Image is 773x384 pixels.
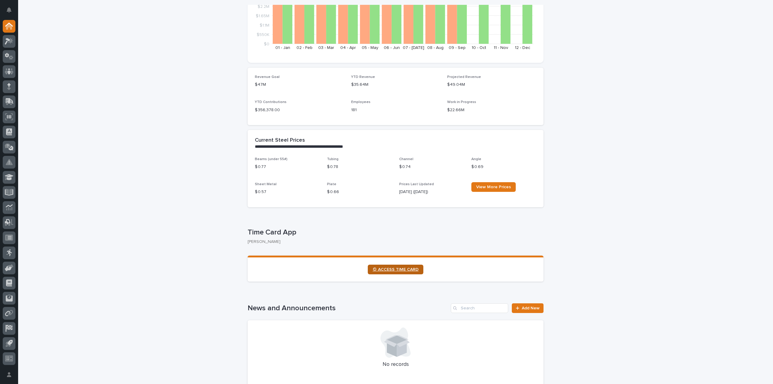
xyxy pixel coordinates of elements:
text: 10 - Oct [472,46,486,50]
p: Time Card App [248,228,541,237]
span: Prices Last Updated [399,182,434,186]
p: 181 [351,107,440,113]
span: Sheet Metal [255,182,277,186]
h1: News and Announcements [248,304,448,313]
p: $ 0.66 [327,189,392,195]
span: Add New [522,306,540,310]
span: Channel [399,157,413,161]
p: No records [255,361,536,368]
tspan: $550K [257,32,269,37]
p: $ 356,378.00 [255,107,344,113]
input: Search [451,303,508,313]
span: ⏲ ACCESS TIME CARD [373,267,419,272]
tspan: $1.65M [256,14,269,18]
text: 12 - Dec [515,46,530,50]
p: $ 0.74 [399,164,464,170]
span: Tubing [327,157,338,161]
text: 03 - Mar [318,46,334,50]
text: 02 - Feb [297,46,313,50]
p: $ 0.78 [327,164,392,170]
span: YTD Revenue [351,75,375,79]
tspan: $0 [264,42,269,46]
text: 08 - Aug [427,46,444,50]
span: Plate [327,182,336,186]
text: 01 - Jan [275,46,290,50]
p: $35.64M [351,82,440,88]
span: View More Prices [476,185,511,189]
button: Notifications [3,4,15,16]
text: 11 - Nov [494,46,508,50]
a: View More Prices [471,182,516,192]
text: 06 - Jun [384,46,400,50]
text: 05 - May [362,46,378,50]
text: 07 - [DATE] [403,46,424,50]
span: Work in Progress [447,100,476,104]
tspan: $1.1M [260,23,269,27]
span: Beams (under 55#) [255,157,287,161]
p: $ 0.77 [255,164,320,170]
p: $22.66M [447,107,536,113]
tspan: $2.2M [258,4,269,8]
span: YTD Contributions [255,100,287,104]
text: 09 - Sep [449,46,466,50]
h2: Current Steel Prices [255,137,305,144]
p: $ 0.69 [471,164,536,170]
div: Notifications [8,7,15,17]
span: Employees [351,100,370,104]
a: Add New [512,303,544,313]
text: 04 - Apr [340,46,356,50]
p: [PERSON_NAME] [248,239,539,244]
p: $49.04M [447,82,536,88]
p: [DATE] ([DATE]) [399,189,464,195]
p: $47M [255,82,344,88]
a: ⏲ ACCESS TIME CARD [368,265,423,274]
span: Angle [471,157,481,161]
span: Revenue Goal [255,75,280,79]
p: $ 0.57 [255,189,320,195]
span: Projected Revenue [447,75,481,79]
